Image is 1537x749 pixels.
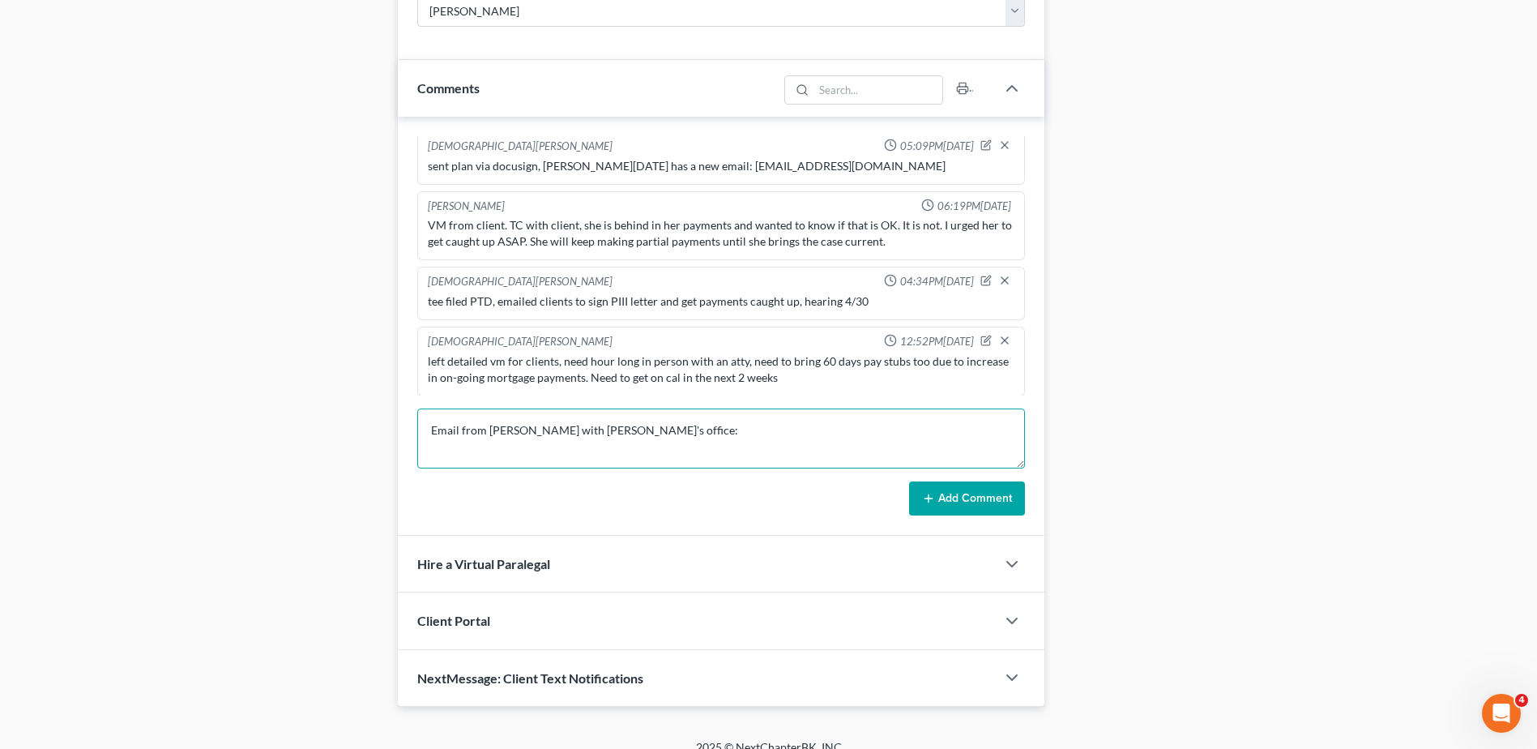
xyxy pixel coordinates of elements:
div: sent plan via docusign, [PERSON_NAME][DATE] has a new email: [EMAIL_ADDRESS][DOMAIN_NAME] [428,158,1014,174]
div: tee filed PTD, emailed clients to sign PIII letter and get payments caught up, hearing 4/30 [428,293,1014,310]
span: 06:19PM[DATE] [937,199,1011,214]
iframe: Intercom live chat [1482,694,1521,733]
div: [DEMOGRAPHIC_DATA][PERSON_NAME] [428,139,613,155]
div: left detailed vm for clients, need hour long in person with an atty, need to bring 60 days pay st... [428,353,1014,386]
button: Add Comment [909,481,1025,516]
span: NextMessage: Client Text Notifications [417,670,643,686]
span: Comments [417,80,480,96]
input: Search... [813,76,942,104]
span: 05:09PM[DATE] [900,139,974,154]
span: Hire a Virtual Paralegal [417,556,550,571]
span: Client Portal [417,613,490,628]
span: 12:52PM[DATE] [900,334,974,349]
span: 4 [1515,694,1528,707]
div: VM from client. TC with client, she is behind in her payments and wanted to know if that is OK. I... [428,217,1014,250]
div: [PERSON_NAME] [428,199,505,214]
div: [DEMOGRAPHIC_DATA][PERSON_NAME] [428,274,613,290]
div: [DEMOGRAPHIC_DATA][PERSON_NAME] [428,334,613,350]
span: 04:34PM[DATE] [900,274,974,289]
